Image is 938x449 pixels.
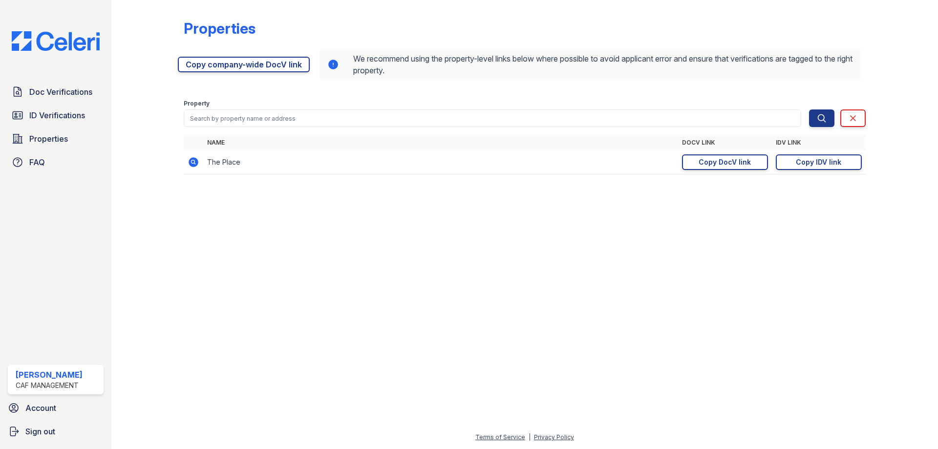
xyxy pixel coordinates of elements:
div: | [529,433,531,441]
td: The Place [203,150,678,174]
div: Properties [184,20,256,37]
a: Copy IDV link [776,154,862,170]
a: Doc Verifications [8,82,104,102]
img: CE_Logo_Blue-a8612792a0a2168367f1c8372b55b34899dd931a85d93a1a3d3e32e68fde9ad4.png [4,31,107,51]
a: Terms of Service [475,433,525,441]
th: Name [203,135,678,150]
span: FAQ [29,156,45,168]
a: Copy DocV link [682,154,768,170]
a: Properties [8,129,104,149]
span: Sign out [25,426,55,437]
label: Property [184,100,210,107]
div: Copy IDV link [796,157,841,167]
a: Sign out [4,422,107,441]
a: Privacy Policy [534,433,574,441]
a: FAQ [8,152,104,172]
span: Properties [29,133,68,145]
span: ID Verifications [29,109,85,121]
th: IDV Link [772,135,866,150]
a: ID Verifications [8,106,104,125]
th: DocV Link [678,135,772,150]
input: Search by property name or address [184,109,801,127]
div: Copy DocV link [699,157,751,167]
span: Doc Verifications [29,86,92,98]
div: CAF Management [16,381,83,390]
div: We recommend using the property-level links below where possible to avoid applicant error and ens... [320,49,862,80]
span: Account [25,402,56,414]
div: [PERSON_NAME] [16,369,83,381]
a: Copy company-wide DocV link [178,57,310,72]
a: Account [4,398,107,418]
